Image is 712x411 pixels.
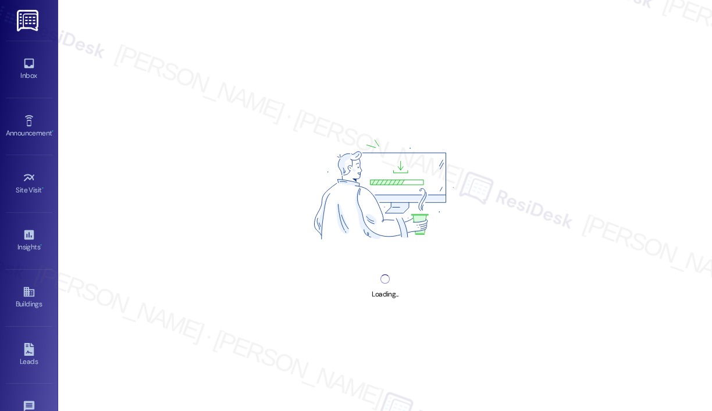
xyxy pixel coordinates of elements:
[52,127,54,135] span: •
[372,288,398,301] div: Loading...
[17,10,41,31] img: ResiDesk Logo
[40,241,42,249] span: •
[6,225,52,256] a: Insights •
[6,53,52,85] a: Inbox
[6,339,52,371] a: Leads
[42,184,44,192] span: •
[6,168,52,199] a: Site Visit •
[6,282,52,313] a: Buildings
